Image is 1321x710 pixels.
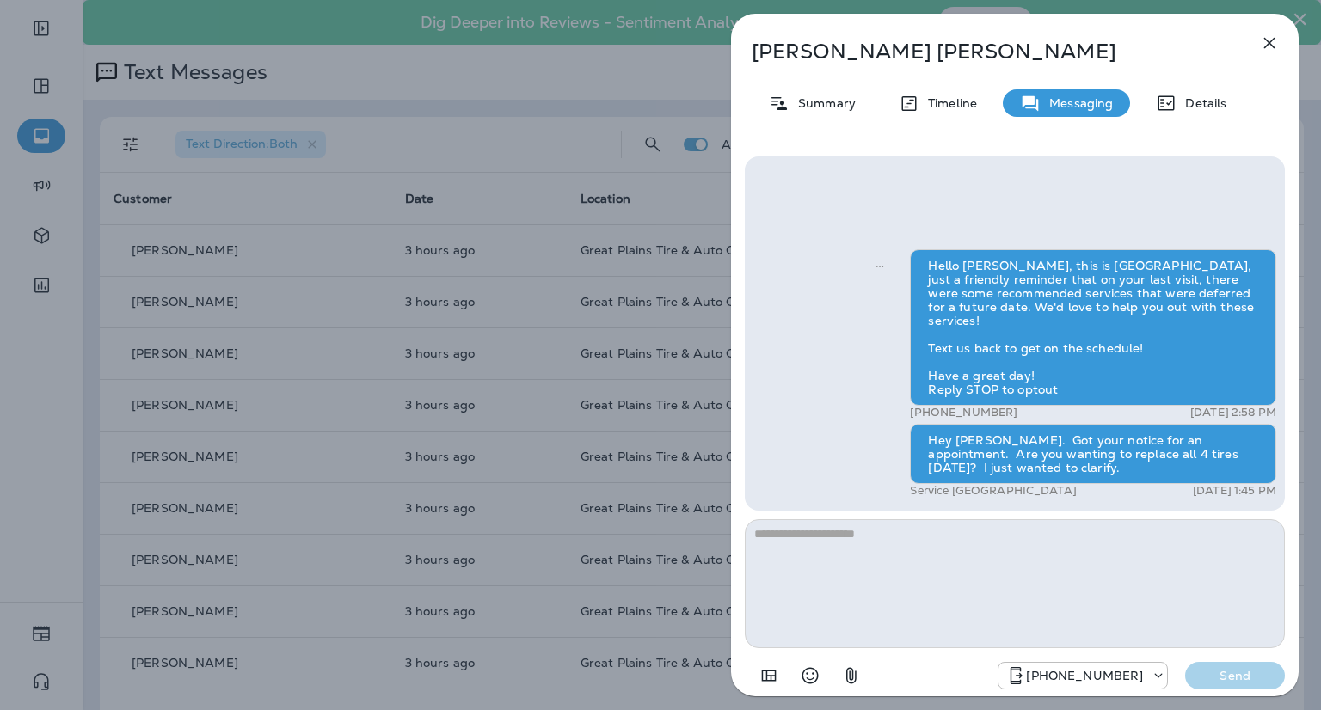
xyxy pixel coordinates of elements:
p: [DATE] 1:45 PM [1193,484,1276,498]
div: +1 (918) 203-8556 [998,665,1167,686]
p: [PHONE_NUMBER] [910,406,1017,419]
p: [PHONE_NUMBER] [1026,669,1143,682]
p: [PERSON_NAME] [PERSON_NAME] [752,40,1221,64]
p: [DATE] 2:58 PM [1190,406,1276,419]
p: Service [GEOGRAPHIC_DATA] [910,484,1077,498]
button: Select an emoji [793,658,827,693]
p: Timeline [919,96,977,110]
div: Hey [PERSON_NAME]. Got your notice for an appointment. Are you wanting to replace all 4 tires [DA... [910,424,1276,484]
button: Add in a premade template [752,658,786,693]
span: Sent [876,257,884,272]
p: Details [1177,96,1226,110]
p: Summary [790,96,856,110]
div: Hello [PERSON_NAME], this is [GEOGRAPHIC_DATA], just a friendly reminder that on your last visit,... [910,249,1276,406]
p: Messaging [1041,96,1113,110]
